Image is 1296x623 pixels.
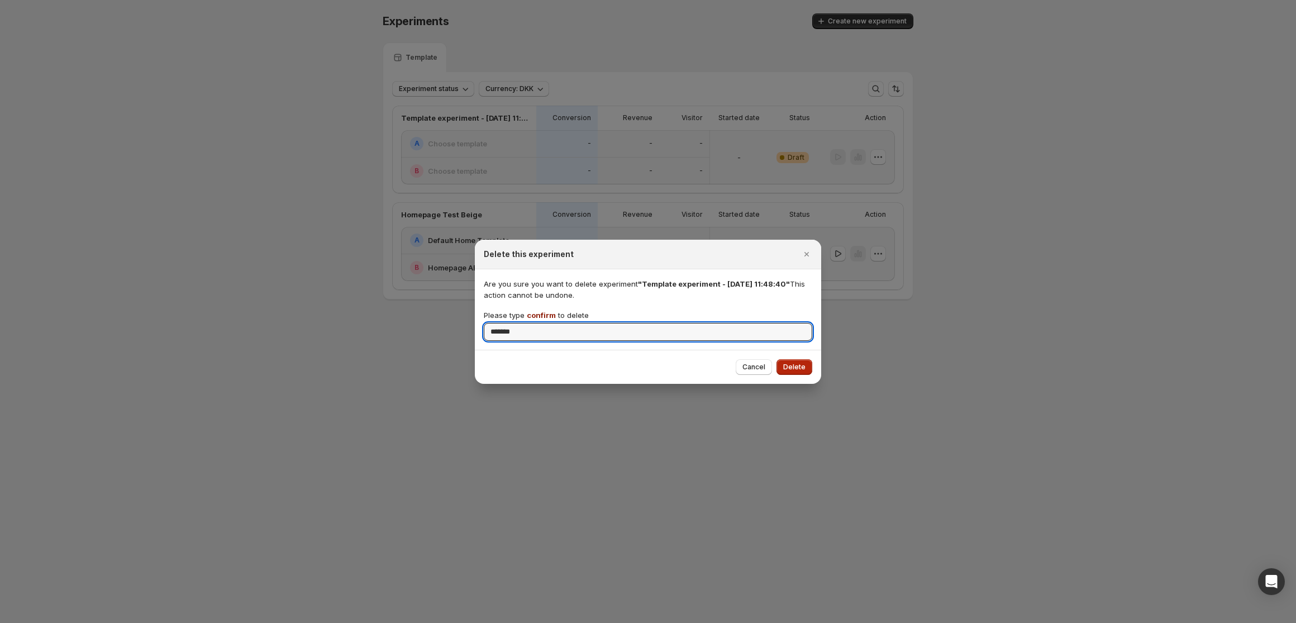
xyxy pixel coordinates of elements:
span: Cancel [742,363,765,372]
p: Please type to delete [484,310,589,321]
h2: Delete this experiment [484,249,574,260]
div: Open Intercom Messenger [1258,568,1285,595]
p: Are you sure you want to delete experiment This action cannot be undone. [484,278,812,301]
span: confirm [527,311,556,320]
button: Cancel [736,359,772,375]
span: "Template experiment - [DATE] 11:48:40" [638,279,790,288]
span: Delete [783,363,806,372]
button: Close [799,246,814,262]
button: Delete [776,359,812,375]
